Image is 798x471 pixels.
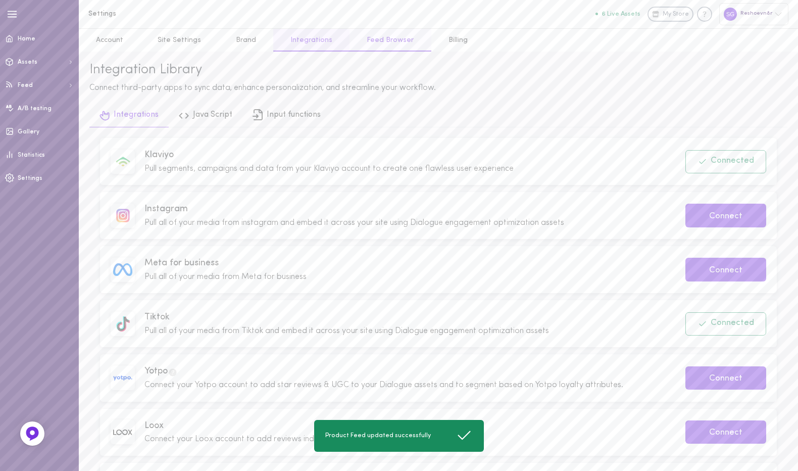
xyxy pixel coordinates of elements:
button: Connect [685,366,766,390]
a: Input functions [242,105,331,127]
a: Brand [219,29,273,52]
span: Tiktok [144,311,671,323]
img: Feedback Button [25,426,40,441]
button: Connect [685,258,766,281]
h1: Settings [88,10,255,18]
a: Site Settings [140,29,218,52]
span: Settings [18,175,42,181]
span: My Store [663,10,689,19]
span: Home [18,36,35,42]
a: Java Script [169,105,242,127]
a: Integrations [89,105,169,127]
a: Integrations [273,29,350,52]
span: Klaviyo [144,149,671,161]
img: image [113,375,132,381]
span: Product Feed updated successfully [325,432,431,440]
button: Connected [685,312,766,336]
span: Loox [144,419,671,432]
span: Yotpo [144,365,671,378]
img: image [113,263,132,276]
img: image [113,430,132,435]
button: Connected [685,150,766,173]
a: Account [79,29,140,52]
div: Reshoevn8r [719,3,788,25]
span: Gallery [18,129,39,135]
img: image [116,209,130,222]
span: Connect your Yotpo account to add star reviews & UGC to your Dialogue assets and to segment based... [144,381,623,389]
span: Meta for business [144,257,671,269]
div: Knowledge center [697,7,712,22]
a: Feed Browser [350,29,431,52]
span: Statistics [18,152,45,158]
img: image [115,153,131,170]
a: My Store [647,7,693,22]
span: A/B testing [18,106,52,112]
div: Integration Library [89,62,787,78]
span: Feed [18,82,33,88]
span: Pull all of your media from instagram and embed it across your site using Dialogue engagement opt... [144,219,564,227]
a: Billing [431,29,485,52]
a: 6 Live Assets [595,11,647,18]
button: Connect [685,420,766,444]
span: Assets [18,59,37,65]
span: Pull segments, campaigns and data from your Klaviyo account to create one flawless user experience [144,165,514,173]
button: Connect [685,204,766,227]
div: Connect third-party apps to sync data, enhance personalization, and streamline your workflow. [89,82,787,95]
span: Pull all of your media from Tiktok and embed it across your site using Dialogue engagement optimi... [144,327,549,335]
span: Instagram [144,203,671,215]
span: Pull all of your media from Meta for business [144,273,307,281]
button: 6 Live Assets [595,11,640,17]
img: image [116,316,130,332]
span: Connect your Loox account to add reviews indication to your assets [144,435,392,443]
